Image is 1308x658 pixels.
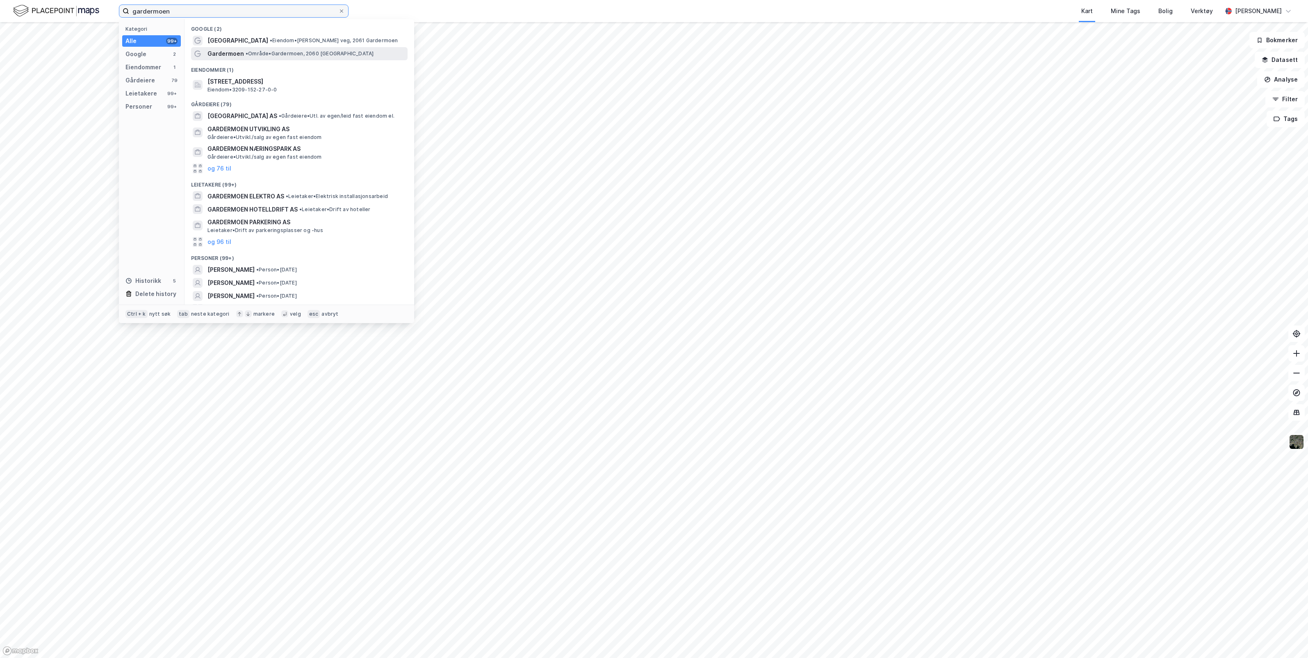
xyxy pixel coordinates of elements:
div: Kategori [125,26,181,32]
span: [PERSON_NAME] [207,291,255,301]
span: [GEOGRAPHIC_DATA] [207,36,268,46]
button: Filter [1265,91,1305,107]
input: Søk på adresse, matrikkel, gårdeiere, leietakere eller personer [129,5,338,17]
span: Person • [DATE] [256,266,297,273]
div: 1 [171,64,178,71]
div: Gårdeiere (79) [185,95,414,109]
div: nytt søk [149,311,171,317]
span: GARDERMOEN HOTELLDRIFT AS [207,205,298,214]
div: 99+ [166,90,178,97]
span: GARDERMOEN ELEKTRO AS [207,191,284,201]
span: • [246,50,248,57]
button: Analyse [1257,71,1305,88]
span: GARDERMOEN PARKERING AS [207,217,404,227]
div: Kart [1081,6,1093,16]
div: Verktøy [1191,6,1213,16]
a: Mapbox homepage [2,646,39,656]
span: [PERSON_NAME] [207,265,255,275]
div: Leietakere (99+) [185,175,414,190]
span: Område • Gardermoen, 2060 [GEOGRAPHIC_DATA] [246,50,374,57]
span: Person • [DATE] [256,280,297,286]
span: Gardermoen [207,49,244,59]
span: Leietaker • Drift av hoteller [299,206,371,213]
button: Datasett [1255,52,1305,68]
div: 99+ [166,38,178,44]
div: markere [253,311,275,317]
span: Gårdeiere • Utvikl./salg av egen fast eiendom [207,134,322,141]
span: Eiendom • [PERSON_NAME] veg, 2061 Gardermoen [270,37,398,44]
span: • [299,206,302,212]
div: Bolig [1158,6,1173,16]
span: Gårdeiere • Utl. av egen/leid fast eiendom el. [279,113,394,119]
div: 79 [171,77,178,84]
span: [PERSON_NAME] [207,278,255,288]
div: Alle [125,36,137,46]
div: 99+ [166,103,178,110]
iframe: Chat Widget [1267,619,1308,658]
span: • [256,293,259,299]
div: Delete history [135,289,176,299]
div: Google [125,49,146,59]
div: 2 [171,51,178,57]
button: og 96 til [207,237,231,247]
div: Eiendommer (1) [185,60,414,75]
div: [PERSON_NAME] [1235,6,1282,16]
button: og 76 til [207,164,231,173]
div: Mine Tags [1111,6,1140,16]
div: esc [308,310,320,318]
span: Leietaker • Elektrisk installasjonsarbeid [286,193,388,200]
span: Gårdeiere • Utvikl./salg av egen fast eiendom [207,154,322,160]
img: logo.f888ab2527a4732fd821a326f86c7f29.svg [13,4,99,18]
div: Ctrl + k [125,310,148,318]
div: Eiendommer [125,62,161,72]
span: • [279,113,281,119]
span: • [256,266,259,273]
span: Person • [DATE] [256,293,297,299]
span: GARDERMOEN UTVIKLING AS [207,124,404,134]
div: 5 [171,278,178,284]
img: 9k= [1289,434,1304,450]
span: • [286,193,288,199]
span: [STREET_ADDRESS] [207,77,404,87]
div: avbryt [321,311,338,317]
span: [GEOGRAPHIC_DATA] AS [207,111,277,121]
div: Personer [125,102,152,112]
div: Leietakere [125,89,157,98]
div: Gårdeiere [125,75,155,85]
span: Eiendom • 3209-152-27-0-0 [207,87,277,93]
div: Personer (99+) [185,248,414,263]
div: Google (2) [185,19,414,34]
button: Tags [1267,111,1305,127]
button: Bokmerker [1249,32,1305,48]
span: • [270,37,272,43]
span: Leietaker • Drift av parkeringsplasser og -hus [207,227,323,234]
span: GARDERMOEN NÆRINGSPARK AS [207,144,404,154]
div: neste kategori [191,311,230,317]
div: velg [290,311,301,317]
div: tab [177,310,189,318]
span: • [256,280,259,286]
div: Historikk [125,276,161,286]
